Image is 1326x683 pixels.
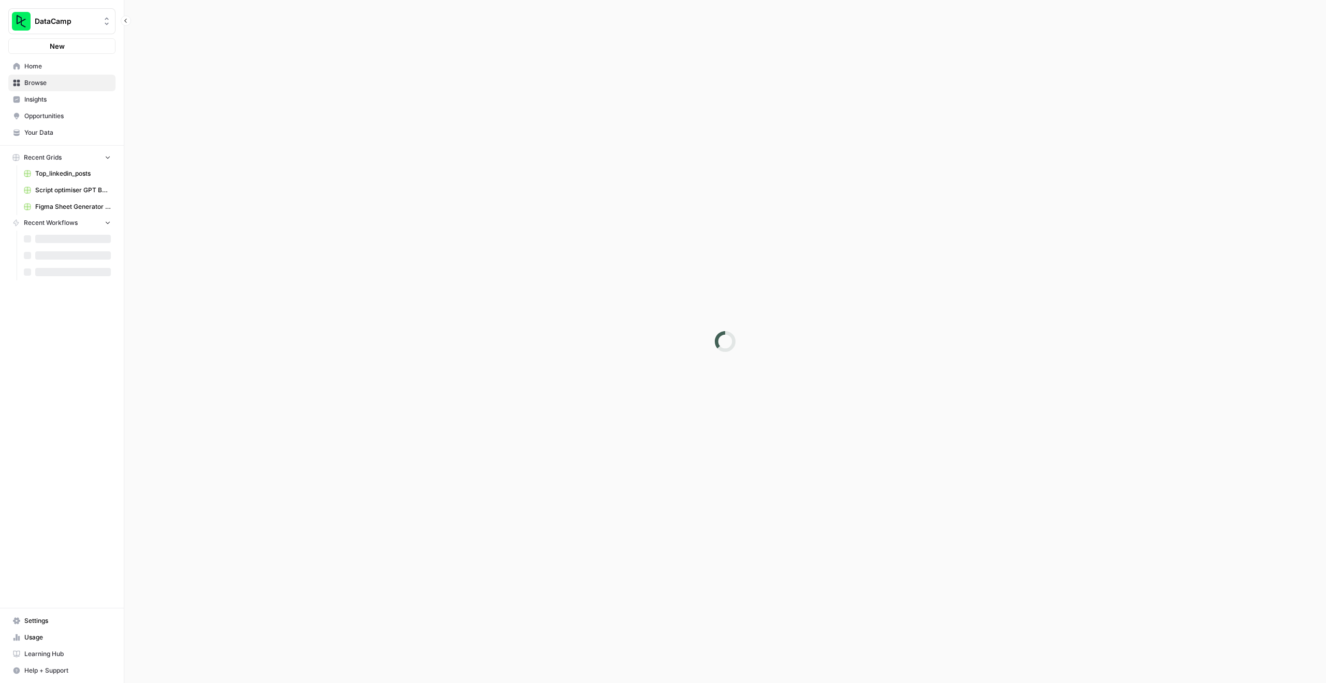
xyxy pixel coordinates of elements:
button: Recent Grids [8,150,116,165]
a: Home [8,58,116,75]
span: Insights [24,95,111,104]
span: Opportunities [24,111,111,121]
button: Recent Workflows [8,215,116,231]
span: DataCamp [35,16,97,26]
a: Figma Sheet Generator for Social [19,198,116,215]
button: Help + Support [8,662,116,679]
img: DataCamp Logo [12,12,31,31]
button: New [8,38,116,54]
a: Top_linkedin_posts [19,165,116,182]
a: Insights [8,91,116,108]
span: Usage [24,633,111,642]
span: Learning Hub [24,649,111,659]
span: Browse [24,78,111,88]
span: Script optimiser GPT Build V2 Grid [35,186,111,195]
span: Settings [24,616,111,625]
a: Learning Hub [8,646,116,662]
span: Help + Support [24,666,111,675]
a: Script optimiser GPT Build V2 Grid [19,182,116,198]
span: Recent Grids [24,153,62,162]
button: Workspace: DataCamp [8,8,116,34]
span: New [50,41,65,51]
span: Home [24,62,111,71]
a: Opportunities [8,108,116,124]
a: Browse [8,75,116,91]
a: Usage [8,629,116,646]
span: Figma Sheet Generator for Social [35,202,111,211]
a: Your Data [8,124,116,141]
a: Settings [8,613,116,629]
span: Your Data [24,128,111,137]
span: Top_linkedin_posts [35,169,111,178]
span: Recent Workflows [24,218,78,227]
